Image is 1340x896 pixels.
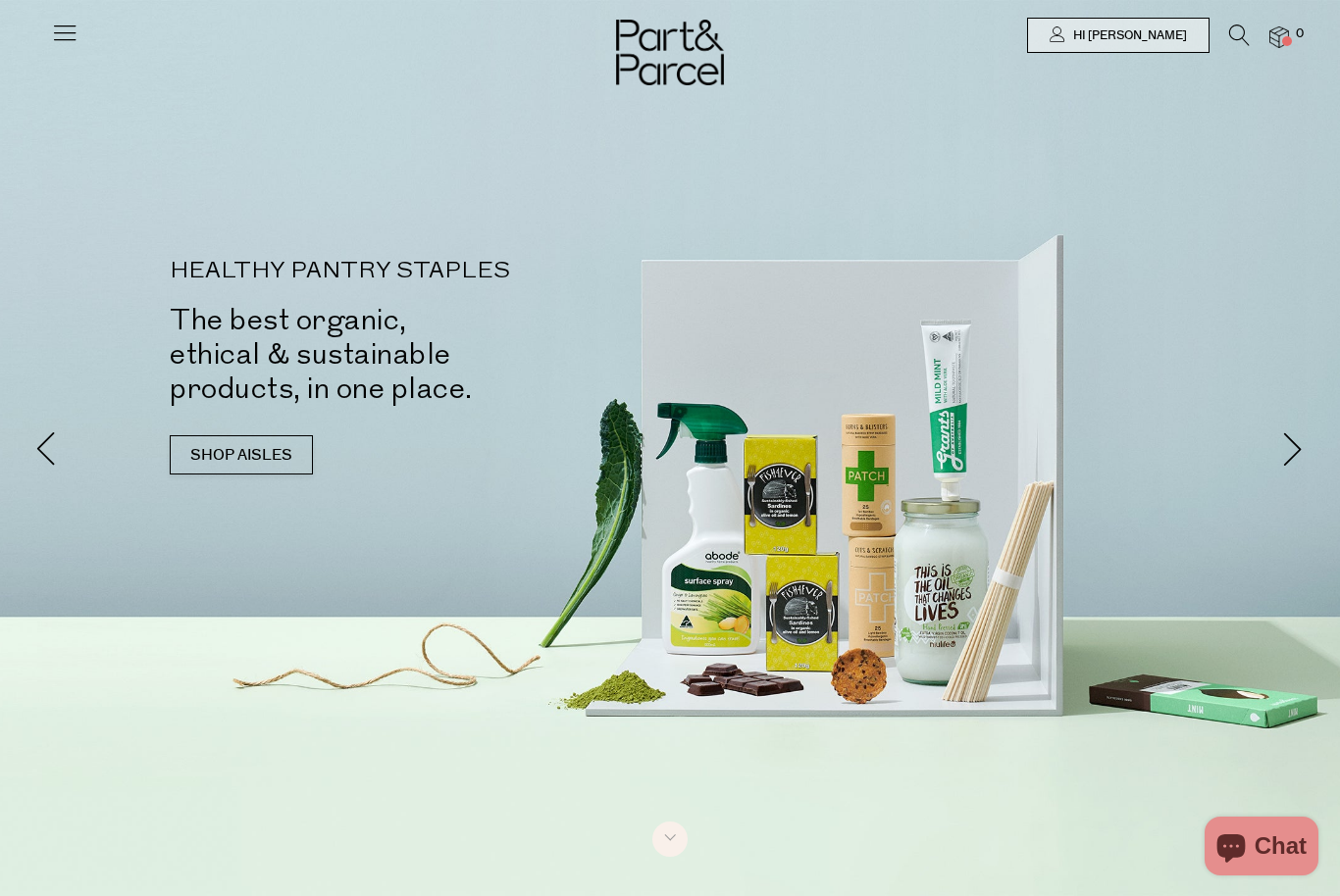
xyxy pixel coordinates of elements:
[170,260,699,283] p: HEALTHY PANTRY STAPLES
[1199,817,1324,880] inbox-online-store-chat: Shopify online store chat
[170,303,699,406] h2: The best organic, ethical & sustainable products, in one place.
[616,20,724,85] img: Part&Parcel
[1291,25,1309,43] span: 0
[170,435,313,474] a: SHOP AISLES
[1269,26,1289,47] a: 0
[1068,27,1187,44] span: Hi [PERSON_NAME]
[1027,18,1210,53] a: Hi [PERSON_NAME]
